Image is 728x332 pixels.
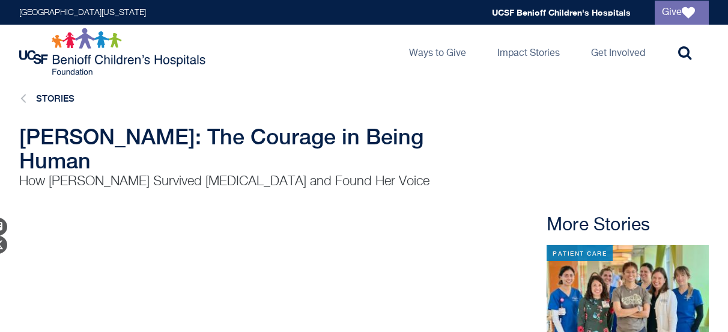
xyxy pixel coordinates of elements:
[19,28,208,76] img: Logo for UCSF Benioff Children's Hospitals Foundation
[655,1,709,25] a: Give
[488,25,569,79] a: Impact Stories
[547,245,613,261] div: Patient Care
[19,173,482,191] p: How [PERSON_NAME] Survived [MEDICAL_DATA] and Found Her Voice
[399,25,476,79] a: Ways to Give
[36,93,74,103] a: Stories
[492,7,631,17] a: UCSF Benioff Children's Hospitals
[581,25,655,79] a: Get Involved
[19,124,423,173] span: [PERSON_NAME]: The Courage in Being Human
[547,215,709,236] h2: More Stories
[19,8,146,17] a: [GEOGRAPHIC_DATA][US_STATE]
